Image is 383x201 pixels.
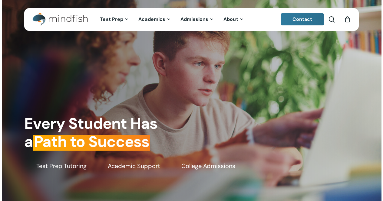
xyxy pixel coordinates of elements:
[36,161,87,170] span: Test Prep Tutoring
[96,161,160,170] a: Academic Support
[100,16,123,22] span: Test Prep
[24,161,87,170] a: Test Prep Tutoring
[180,16,208,22] span: Admissions
[95,8,249,31] nav: Main Menu
[134,17,176,22] a: Academics
[33,132,150,152] em: Path to Success
[281,13,324,25] a: Contact
[181,161,235,170] span: College Admissions
[169,161,235,170] a: College Admissions
[95,17,134,22] a: Test Prep
[219,17,249,22] a: About
[292,16,312,22] span: Contact
[138,16,165,22] span: Academics
[24,8,359,31] header: Main Menu
[176,17,219,22] a: Admissions
[344,16,351,23] a: Cart
[108,161,160,170] span: Academic Support
[24,115,188,151] h1: Every Student Has a
[223,16,238,22] span: About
